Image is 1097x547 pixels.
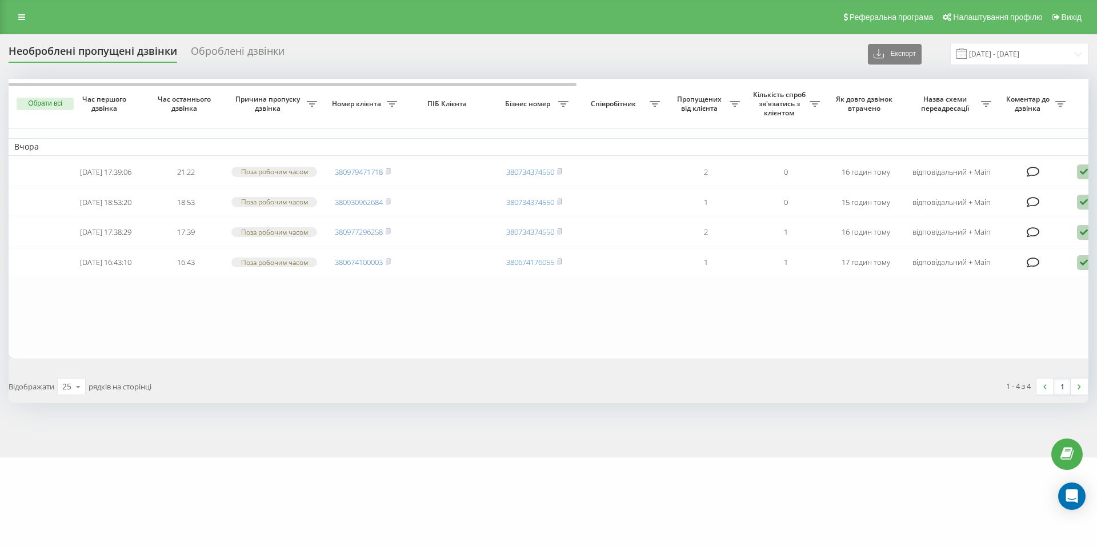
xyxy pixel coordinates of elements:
[413,99,485,108] span: ПІБ Клієнта
[1058,482,1086,510] div: Open Intercom Messenger
[751,90,810,117] span: Кількість спроб зв'язатись з клієнтом
[506,167,554,177] a: 380734374550
[500,99,558,108] span: Бізнес номер
[62,381,71,392] div: 25
[868,44,922,65] button: Експорт
[911,95,981,112] span: Назва схеми переадресації
[335,197,383,207] a: 380930962684
[66,158,146,186] td: [DATE] 17:39:06
[1003,95,1055,112] span: Коментар до дзвінка
[666,218,746,246] td: 2
[835,95,896,112] span: Як довго дзвінок втрачено
[506,227,554,237] a: 380734374550
[66,188,146,216] td: [DATE] 18:53:20
[1062,13,1082,22] span: Вихід
[1006,380,1031,392] div: 1 - 4 з 4
[671,95,730,112] span: Пропущених від клієнта
[146,218,226,246] td: 17:39
[580,99,650,108] span: Співробітник
[66,218,146,246] td: [DATE] 17:38:29
[906,188,997,216] td: відповідальний + Main
[906,218,997,246] td: відповідальний + Main
[335,257,383,267] a: 380674100003
[953,13,1042,22] span: Налаштування профілю
[666,248,746,276] td: 1
[335,227,383,237] a: 380977296258
[231,95,307,112] span: Причина пропуску дзвінка
[146,158,226,186] td: 21:22
[506,257,554,267] a: 380674176055
[155,95,217,112] span: Час останнього дзвінка
[9,45,177,63] div: Необроблені пропущені дзвінки
[826,248,906,276] td: 17 годин тому
[335,167,383,177] a: 380979471718
[329,99,387,108] span: Номер клієнта
[850,13,934,22] span: Реферальна програма
[1054,379,1071,395] a: 1
[906,158,997,186] td: відповідальний + Main
[506,197,554,207] a: 380734374550
[17,98,74,110] button: Обрати всі
[146,188,226,216] td: 18:53
[66,248,146,276] td: [DATE] 16:43:10
[231,167,317,176] div: Поза робочим часом
[746,188,826,216] td: 0
[826,158,906,186] td: 16 годин тому
[826,218,906,246] td: 16 годин тому
[231,227,317,237] div: Поза робочим часом
[746,248,826,276] td: 1
[746,218,826,246] td: 1
[75,95,137,112] span: Час першого дзвінка
[89,381,151,392] span: рядків на сторінці
[146,248,226,276] td: 16:43
[9,381,54,392] span: Відображати
[231,258,317,267] div: Поза робочим часом
[666,188,746,216] td: 1
[191,45,285,63] div: Оброблені дзвінки
[231,197,317,207] div: Поза робочим часом
[826,188,906,216] td: 15 годин тому
[906,248,997,276] td: відповідальний + Main
[666,158,746,186] td: 2
[746,158,826,186] td: 0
